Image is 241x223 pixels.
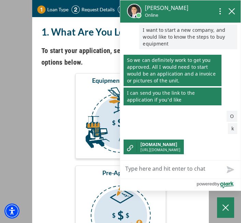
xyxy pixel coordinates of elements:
[124,88,221,105] p: I can send you the link to the application if you'd like
[145,12,189,18] p: Online
[227,111,237,122] p: O
[41,45,200,68] h4: To start your application, select one of the three options below.
[72,5,80,14] img: Step 2
[226,6,237,16] button: close chatbox
[118,5,126,14] img: Step 3
[81,5,115,14] p: Request Details
[196,180,214,188] span: powered
[120,23,241,160] div: chat
[127,142,180,152] a: [DOMAIN_NAME][URL][DOMAIN_NAME]
[47,5,68,14] p: Loan Type
[219,161,241,179] button: Send message
[92,76,149,84] span: Equipment Financing
[215,180,219,188] span: by
[77,87,165,156] img: Equipment Financing
[140,147,180,152] span: [URL][DOMAIN_NAME]
[228,123,237,134] p: k
[75,73,166,159] button: Equipment Financing
[139,25,237,49] p: I want to start a new company, and would like to know the steps to buy equipment
[145,4,189,12] p: [PERSON_NAME]
[140,142,180,147] span: [DOMAIN_NAME]
[41,24,200,40] h2: 1. What Are You Looking For?
[214,5,226,16] button: Open chat options menu
[102,169,139,177] span: Pre-Approval
[127,4,141,18] img: Dante's profile picture
[4,204,20,219] div: Accessibility Menu
[196,179,241,191] a: Powered by Olark
[37,5,46,14] img: Step 1
[124,55,221,86] p: So we can definitely work to get you approved. All I would need to start would be an application ...
[217,197,234,218] button: Close Chatbox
